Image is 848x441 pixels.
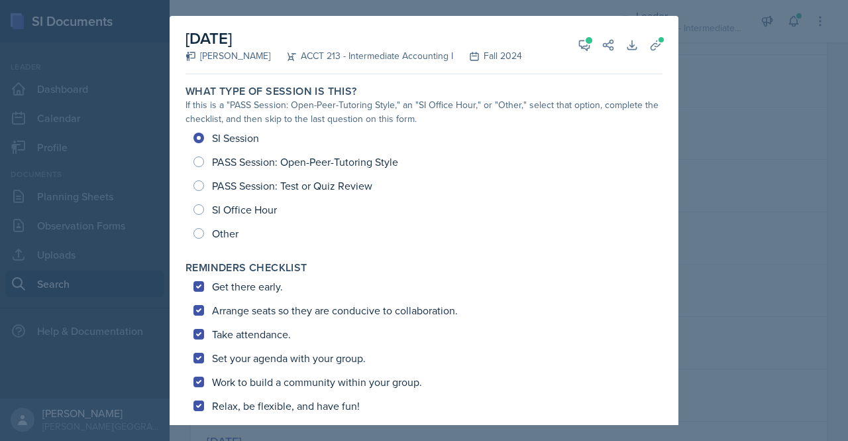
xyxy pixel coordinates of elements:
[185,98,662,126] div: If this is a "PASS Session: Open-Peer-Tutoring Style," an "SI Office Hour," or "Other," select th...
[453,49,522,63] div: Fall 2024
[185,85,357,98] label: What type of session is this?
[270,49,453,63] div: ACCT 213 - Intermediate Accounting I
[185,27,522,50] h2: [DATE]
[185,49,270,63] div: [PERSON_NAME]
[185,261,307,275] label: Reminders Checklist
